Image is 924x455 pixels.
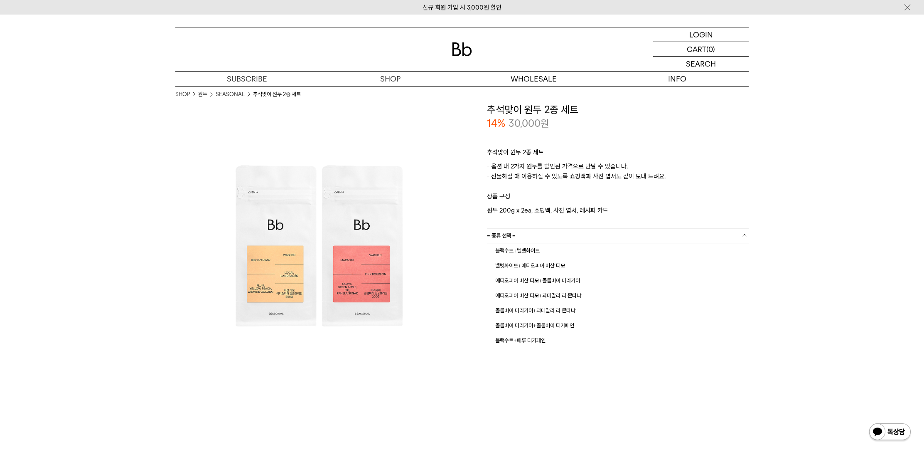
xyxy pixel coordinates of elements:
[253,90,301,99] li: 추석맞이 원두 2종 세트
[495,318,749,333] li: 콜롬비아 마라카이+콜롬비아 디카페인
[495,243,749,258] li: 블랙수트+벨벳화이트
[509,116,549,131] p: 30,000
[175,103,462,390] img: 추석맞이 원두 2종 세트
[175,72,319,86] a: SUBSCRIBE
[653,27,749,42] a: LOGIN
[487,228,516,243] span: = 종류 선택 =
[495,288,749,303] li: 에티오피아 비샨 디모+과테말라 라 몬타냐
[487,191,749,205] p: 상품 구성
[686,57,716,71] p: SEARCH
[687,42,706,56] p: CART
[487,161,749,191] p: - 옵션 내 2가지 원두를 할인된 가격으로 만날 수 있습니다. - 선물하실 때 이용하실 수 있도록 쇼핑백과 사진 엽서도 같이 보내 드려요.
[653,42,749,57] a: CART (0)
[689,27,713,42] p: LOGIN
[462,72,605,86] p: WHOLESALE
[495,273,749,288] li: 에티오피아 비샨 디모+콜롬비아 마라카이
[487,103,749,117] h3: 추석맞이 원두 2종 세트
[319,72,462,86] a: SHOP
[423,4,501,11] a: 신규 회원 가입 시 3,000원 할인
[495,303,749,318] li: 콜롬비아 마라카이+과테말라 라 몬타냐
[452,42,472,56] img: 로고
[868,423,912,443] img: 카카오톡 채널 1:1 채팅 버튼
[495,258,749,273] li: 벨벳화이트+에티오피아 비샨 디모
[175,90,190,99] a: SHOP
[487,147,749,161] p: 추석맞이 원두 2종 세트
[487,116,505,131] p: 14%
[216,90,245,99] a: SEASONAL
[605,72,749,86] p: INFO
[706,42,715,56] p: (0)
[487,205,749,215] p: 원두 200g x 2ea, 쇼핑백, 사진 엽서, 레시피 카드
[541,117,549,129] span: 원
[198,90,207,99] a: 원두
[495,333,749,348] li: 블랙수트+페루 디카페인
